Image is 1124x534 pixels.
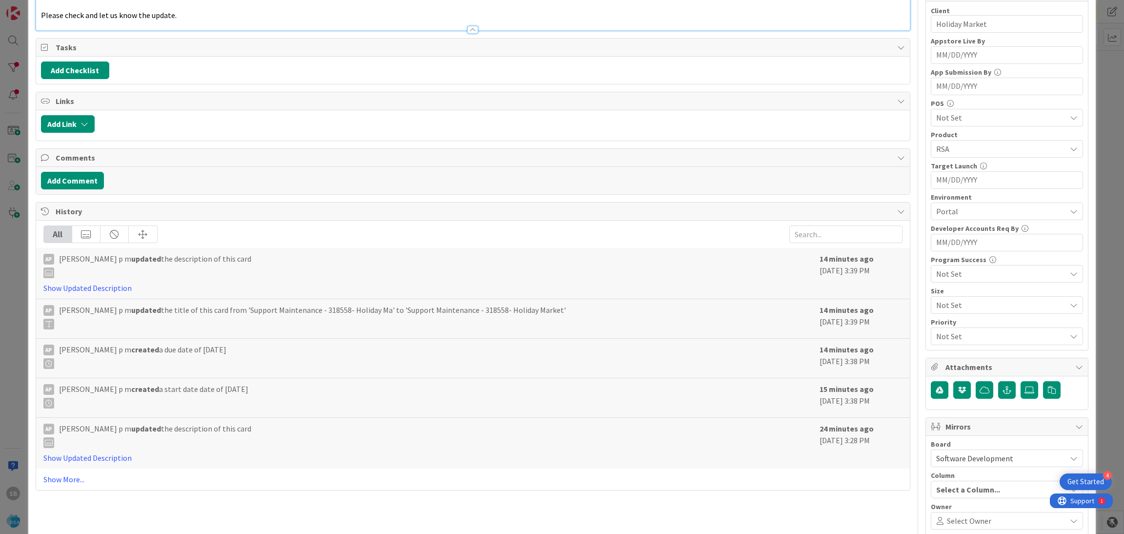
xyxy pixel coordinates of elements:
[1060,473,1112,490] div: Open Get Started checklist, remaining modules: 4
[820,253,903,294] div: [DATE] 3:39 PM
[936,483,1000,496] span: Select a Column...
[931,256,1083,263] div: Program Success
[131,254,161,264] b: updated
[947,515,991,527] span: Select Owner
[936,329,1061,343] span: Not Set
[20,1,44,13] span: Support
[41,115,95,133] button: Add Link
[56,95,893,107] span: Links
[1103,471,1112,480] div: 4
[931,319,1083,326] div: Priority
[936,47,1078,63] input: MM/DD/YYYY
[44,226,72,243] div: All
[43,424,54,434] div: Ap
[43,305,54,316] div: Ap
[56,41,893,53] span: Tasks
[820,254,874,264] b: 14 minutes ago
[820,423,903,464] div: [DATE] 3:28 PM
[59,383,248,409] span: [PERSON_NAME] p m a start date date of [DATE]
[131,305,161,315] b: updated
[820,384,874,394] b: 15 minutes ago
[43,345,54,355] div: Ap
[43,473,903,485] a: Show More...
[59,423,251,448] span: [PERSON_NAME] p m the description of this card
[936,298,1061,312] span: Not Set
[820,344,903,373] div: [DATE] 3:38 PM
[945,361,1070,373] span: Attachments
[131,424,161,433] b: updated
[936,205,1066,217] span: Portal
[931,163,1083,169] div: Target Launch
[931,6,950,15] label: Client
[1067,477,1104,487] div: Get Started
[59,253,251,278] span: [PERSON_NAME] p m the description of this card
[820,383,903,412] div: [DATE] 3:38 PM
[59,304,566,329] span: [PERSON_NAME] p m the title of this card from 'Support Maintenance - 318558- Holiday Ma' to 'Supp...
[43,453,132,463] a: Show Updated Description
[936,172,1078,188] input: MM/DD/YYYY
[931,225,1083,232] div: Developer Accounts Req By
[931,503,952,510] span: Owner
[43,384,54,395] div: Ap
[43,254,54,265] div: Ap
[41,172,104,189] button: Add Comment
[131,384,159,394] b: created
[936,112,1066,123] span: Not Set
[931,131,1083,138] div: Product
[936,143,1066,155] span: RSA
[43,283,132,293] a: Show Updated Description
[59,344,226,369] span: [PERSON_NAME] p m a due date of [DATE]
[931,481,1083,498] button: Select a Column...
[931,288,1083,294] div: Size
[789,226,903,243] input: Search...
[931,194,1083,201] div: Environment
[131,345,159,354] b: created
[56,205,893,217] span: History
[931,472,955,479] span: Column
[51,4,53,12] div: 1
[56,152,893,164] span: Comments
[41,62,109,79] button: Add Checklist
[820,345,874,354] b: 14 minutes ago
[931,38,1083,44] div: Appstore Live By
[820,304,903,333] div: [DATE] 3:39 PM
[41,10,177,20] span: Please check and let us know the update.
[945,421,1070,432] span: Mirrors
[936,78,1078,95] input: MM/DD/YYYY
[931,441,951,448] span: Board
[820,424,874,433] b: 24 minutes ago
[936,453,1013,463] span: Software Development
[931,69,1083,76] div: App Submission By
[931,100,1083,107] div: POS
[936,234,1078,251] input: MM/DD/YYYY
[820,305,874,315] b: 14 minutes ago
[936,268,1066,280] span: Not Set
